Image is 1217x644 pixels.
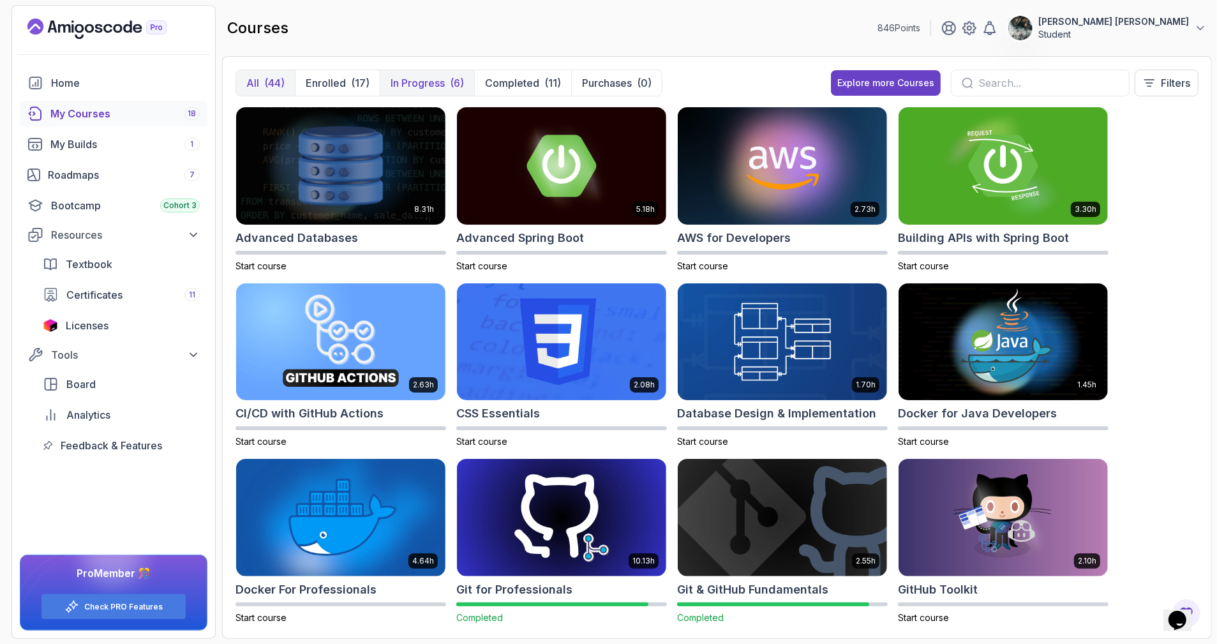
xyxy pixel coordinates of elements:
img: Advanced Databases card [236,107,445,225]
p: 8.31h [414,204,434,214]
h2: Building APIs with Spring Boot [898,229,1069,247]
p: Completed [485,75,539,91]
h2: Docker for Java Developers [898,405,1057,423]
span: Cohort 3 [163,200,197,211]
img: CSS Essentials card [457,283,666,401]
img: Git & GitHub Fundamentals card [678,459,887,576]
span: Start course [456,260,507,271]
span: Licenses [66,318,108,333]
a: builds [20,131,207,157]
input: Search... [978,75,1119,91]
h2: Git for Professionals [456,581,572,599]
div: Bootcamp [51,198,200,213]
div: Home [51,75,200,91]
img: Docker For Professionals card [236,459,445,576]
div: (44) [264,75,285,91]
p: 2.73h [855,204,876,214]
button: Explore more Courses [831,70,941,96]
img: Git for Professionals card [457,459,666,576]
a: Landing page [27,19,196,39]
p: 1.70h [856,380,876,390]
p: Purchases [582,75,632,91]
p: In Progress [391,75,445,91]
a: analytics [35,402,207,428]
button: In Progress(6) [380,70,474,96]
p: 2.63h [413,380,434,390]
h2: CSS Essentials [456,405,540,423]
span: Certificates [66,287,123,303]
div: My Courses [50,106,200,121]
div: (6) [450,75,464,91]
a: Check PRO Features [84,602,163,612]
p: 4.64h [412,556,434,566]
span: Start course [456,436,507,447]
h2: Advanced Spring Boot [456,229,584,247]
h2: CI/CD with GitHub Actions [235,405,384,423]
iframe: chat widget [1163,593,1204,631]
p: 5.18h [636,204,655,214]
button: Tools [20,343,207,366]
p: All [246,75,259,91]
p: 1.45h [1077,380,1096,390]
span: Completed [677,612,724,623]
a: textbook [35,251,207,277]
span: Start course [898,260,949,271]
span: 1 [191,139,194,149]
span: Start course [235,436,287,447]
span: Analytics [66,407,110,423]
p: 2.55h [856,556,876,566]
img: AWS for Developers card [678,107,887,225]
img: Advanced Spring Boot card [457,107,666,225]
div: (11) [544,75,561,91]
h2: AWS for Developers [677,229,791,247]
p: 2.10h [1078,556,1096,566]
p: 10.13h [632,556,655,566]
div: Roadmaps [48,167,200,183]
span: 7 [190,170,195,180]
div: (17) [351,75,370,91]
div: Tools [51,347,200,363]
h2: GitHub Toolkit [898,581,978,599]
img: user profile image [1008,16,1033,40]
a: Git for Professionals card10.13hGit for ProfessionalsCompleted [456,458,667,624]
span: Completed [456,612,503,623]
span: Board [66,377,96,392]
div: Resources [51,227,200,243]
img: GitHub Toolkit card [899,459,1108,576]
span: Feedback & Features [61,438,162,453]
a: licenses [35,313,207,338]
p: [PERSON_NAME] [PERSON_NAME] [1038,15,1189,28]
span: Start course [677,260,728,271]
img: CI/CD with GitHub Actions card [236,283,445,401]
p: Student [1038,28,1189,41]
img: Database Design & Implementation card [678,283,887,401]
h2: Database Design & Implementation [677,405,876,423]
span: 18 [188,109,197,119]
a: board [35,371,207,397]
a: certificates [35,282,207,308]
button: Filters [1135,70,1198,96]
h2: courses [227,18,288,38]
p: Enrolled [306,75,346,91]
a: feedback [35,433,207,458]
button: All(44) [236,70,295,96]
img: Docker for Java Developers card [899,283,1108,401]
a: courses [20,101,207,126]
button: Purchases(0) [571,70,662,96]
span: Start course [898,436,949,447]
img: Building APIs with Spring Boot card [899,107,1108,225]
h2: Docker For Professionals [235,581,377,599]
span: Start course [898,612,949,623]
button: Enrolled(17) [295,70,380,96]
button: Check PRO Features [41,594,186,620]
span: 11 [189,290,195,300]
div: (0) [637,75,652,91]
p: 3.30h [1075,204,1096,214]
span: Start course [677,436,728,447]
h2: Advanced Databases [235,229,358,247]
span: Start course [235,260,287,271]
button: Completed(11) [474,70,571,96]
span: Start course [235,612,287,623]
div: My Builds [50,137,200,152]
